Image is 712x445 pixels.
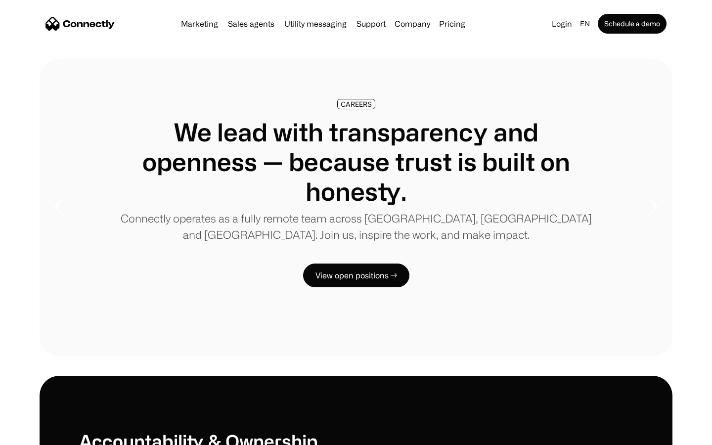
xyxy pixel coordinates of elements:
aside: Language selected: English [10,427,59,442]
a: Support [353,20,390,28]
a: Marketing [177,20,222,28]
a: View open positions → [303,264,409,287]
a: Login [548,17,576,31]
a: Sales agents [224,20,278,28]
div: CAREERS [341,100,372,108]
div: en [580,17,590,31]
a: Pricing [435,20,469,28]
a: Schedule a demo [598,14,667,34]
a: Utility messaging [280,20,351,28]
p: Connectly operates as a fully remote team across [GEOGRAPHIC_DATA], [GEOGRAPHIC_DATA] and [GEOGRA... [119,210,593,243]
h1: We lead with transparency and openness — because trust is built on honesty. [119,117,593,206]
div: Company [395,17,430,31]
ul: Language list [20,428,59,442]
